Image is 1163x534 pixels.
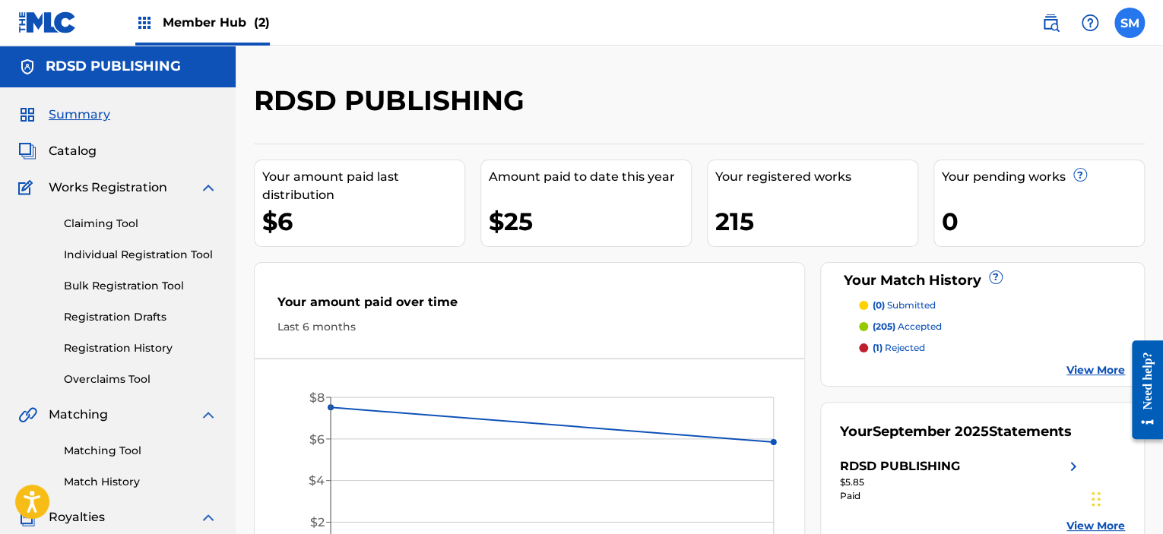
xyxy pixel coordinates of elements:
span: (1) [873,342,883,353]
div: Your amount paid last distribution [262,168,464,204]
div: $25 [489,204,691,239]
div: Your Match History [840,270,1125,291]
img: search [1041,14,1060,32]
img: Works Registration [18,179,38,197]
img: Matching [18,406,37,424]
span: Summary [49,106,110,124]
a: Individual Registration Tool [64,247,217,263]
a: (0) submitted [859,299,1125,312]
img: Accounts [18,58,36,76]
div: Last 6 months [277,319,781,335]
a: RDSD PUBLISHINGright chevron icon$5.85Paid [840,457,1082,503]
img: expand [199,179,217,197]
a: SummarySummary [18,106,110,124]
span: (205) [873,321,895,332]
span: Catalog [49,142,97,160]
div: Your pending works [942,168,1144,186]
span: Matching [49,406,108,424]
span: Royalties [49,508,105,526]
a: Public Search [1035,8,1066,38]
div: $5.85 [840,476,1082,489]
span: Works Registration [49,179,167,197]
tspan: $8 [309,390,325,405]
div: 215 [715,204,917,239]
div: Amount paid to date this year [489,168,691,186]
div: Paid [840,489,1082,503]
div: User Menu [1114,8,1145,38]
img: Summary [18,106,36,124]
a: CatalogCatalog [18,142,97,160]
img: right chevron icon [1064,457,1082,476]
div: Your amount paid over time [277,293,781,319]
a: (1) rejected [859,341,1125,355]
a: Bulk Registration Tool [64,278,217,294]
h5: RDSD PUBLISHING [46,58,181,75]
span: (0) [873,299,885,311]
div: RDSD PUBLISHING [840,457,960,476]
a: View More [1066,362,1125,378]
span: (2) [254,15,270,30]
iframe: Resource Center [1120,329,1163,451]
p: submitted [873,299,936,312]
span: September 2025 [873,423,989,440]
a: Claiming Tool [64,216,217,232]
a: View More [1066,518,1125,534]
div: Your registered works [715,168,917,186]
a: Registration History [64,340,217,356]
img: Catalog [18,142,36,160]
img: Royalties [18,508,36,526]
a: Match History [64,474,217,490]
span: ? [990,271,1002,283]
a: Matching Tool [64,443,217,459]
tspan: $6 [309,431,325,446]
span: Member Hub [163,14,270,31]
img: help [1081,14,1099,32]
tspan: $4 [309,473,325,488]
div: Help [1075,8,1105,38]
a: Overclaims Tool [64,371,217,387]
img: Top Rightsholders [135,14,154,32]
div: 0 [942,204,1144,239]
a: (205) accepted [859,320,1125,333]
img: expand [199,406,217,424]
p: rejected [873,341,925,355]
div: Drag [1092,476,1101,522]
div: Your Statements [840,422,1072,442]
h2: RDSD PUBLISHING [254,84,532,118]
a: Registration Drafts [64,309,217,325]
div: $6 [262,204,464,239]
tspan: $2 [310,515,325,529]
span: ? [1074,169,1086,181]
img: MLC Logo [18,11,77,33]
iframe: Chat Widget [1087,461,1163,534]
p: accepted [873,320,942,333]
img: expand [199,508,217,526]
